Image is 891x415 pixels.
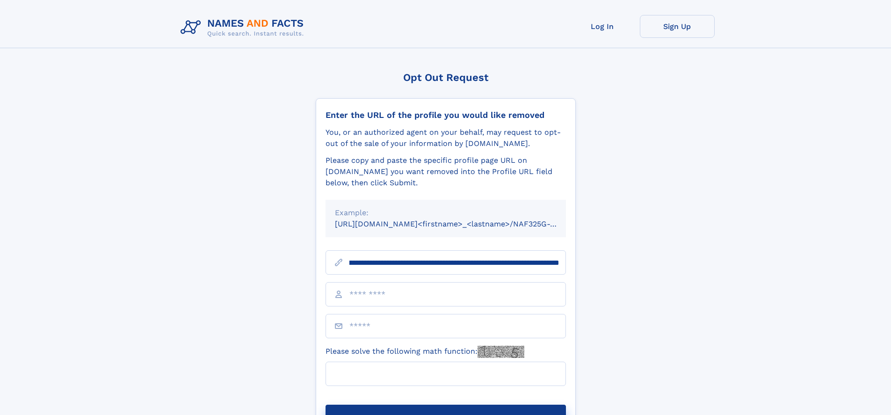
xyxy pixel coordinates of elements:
[335,219,584,228] small: [URL][DOMAIN_NAME]<firstname>_<lastname>/NAF325G-xxxxxxxx
[326,155,566,189] div: Please copy and paste the specific profile page URL on [DOMAIN_NAME] you want removed into the Pr...
[177,15,311,40] img: Logo Names and Facts
[326,127,566,149] div: You, or an authorized agent on your behalf, may request to opt-out of the sale of your informatio...
[326,346,524,358] label: Please solve the following math function:
[316,72,576,83] div: Opt Out Request
[640,15,715,38] a: Sign Up
[326,110,566,120] div: Enter the URL of the profile you would like removed
[335,207,557,218] div: Example:
[565,15,640,38] a: Log In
